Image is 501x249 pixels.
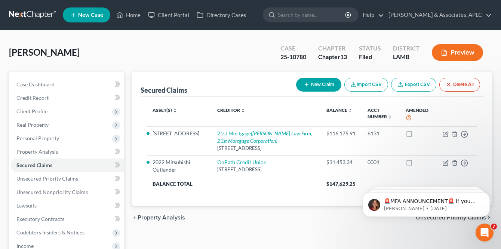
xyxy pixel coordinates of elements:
span: Real Property [16,122,49,128]
div: Secured Claims [141,86,187,95]
a: Balance unfold_more [326,107,353,113]
a: [PERSON_NAME] & Associates, APLC [385,8,492,22]
span: Client Profile [16,108,47,114]
div: LAMB [393,53,420,61]
i: unfold_more [348,108,353,113]
a: Help [359,8,384,22]
span: 7 [491,224,497,230]
a: Asset(s) unfold_more [153,107,177,113]
a: Home [113,8,144,22]
span: $147,629.25 [326,181,356,187]
span: New Case [78,12,103,18]
a: OnPath Credit Union [217,159,267,165]
div: District [393,44,420,53]
span: Lawsuits [16,202,37,209]
div: $116,175.91 [326,130,356,137]
iframe: Intercom notifications message [351,176,501,229]
i: unfold_more [241,108,245,113]
a: Property Analysis [10,145,124,159]
span: 13 [340,53,347,60]
span: Codebtors Insiders & Notices [16,229,84,236]
i: unfold_more [388,115,392,119]
a: Case Dashboard [10,78,124,91]
a: Directory Cases [193,8,250,22]
div: Case [280,44,306,53]
button: New Claim [296,78,341,92]
a: Lawsuits [10,199,124,212]
button: Preview [432,44,483,61]
div: Chapter [318,44,347,53]
a: 21st Mortgage([PERSON_NAME] Law Firm, 21st Mortgage Corporation) [217,130,312,144]
i: chevron_left [132,215,138,221]
li: 2022 Mitsubishi Outlander [153,159,205,173]
a: Secured Claims [10,159,124,172]
iframe: Intercom live chat [476,224,494,242]
span: Executory Contracts [16,216,64,222]
a: Export CSV [391,78,436,92]
span: Credit Report [16,95,49,101]
div: 0001 [368,159,394,166]
div: 6131 [368,130,394,137]
span: Secured Claims [16,162,52,168]
button: Delete All [439,78,480,92]
i: unfold_more [173,108,177,113]
li: [STREET_ADDRESS] [153,130,205,137]
span: Case Dashboard [16,81,55,87]
i: ([PERSON_NAME] Law Firm, 21st Mortgage Corporation) [217,130,312,144]
a: Client Portal [144,8,193,22]
div: Status [359,44,381,53]
span: Unsecured Nonpriority Claims [16,189,88,195]
div: [STREET_ADDRESS] [217,145,314,152]
a: Unsecured Priority Claims [10,172,124,185]
span: [PERSON_NAME] [9,47,80,58]
a: Creditor unfold_more [217,107,245,113]
th: Amended [400,103,437,126]
div: 25-10780 [280,53,306,61]
div: $31,453.34 [326,159,356,166]
th: Balance Total [147,177,320,190]
span: Unsecured Priority Claims [16,175,78,182]
a: Acct Number unfold_more [368,107,392,119]
div: Chapter [318,53,347,61]
input: Search by name... [278,8,346,22]
div: [STREET_ADDRESS] [217,166,314,173]
div: Filed [359,53,381,61]
span: Income [16,243,34,249]
a: Credit Report [10,91,124,105]
span: Property Analysis [138,215,185,221]
a: Executory Contracts [10,212,124,226]
span: Personal Property [16,135,59,141]
button: chevron_left Property Analysis [132,215,185,221]
button: Import CSV [344,78,388,92]
a: Unsecured Nonpriority Claims [10,185,124,199]
span: Property Analysis [16,148,58,155]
